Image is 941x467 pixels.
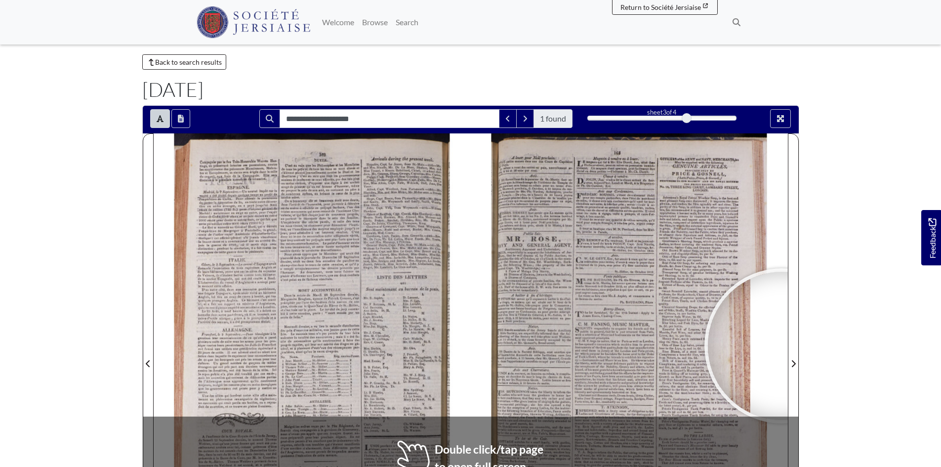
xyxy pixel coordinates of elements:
span: 1 found [533,109,573,128]
span: Feedback [926,218,938,258]
a: Société Jersiaise logo [197,4,311,41]
input: Search for [280,109,499,128]
span: 3 [663,108,666,116]
a: Would you like to provide feedback? [921,210,941,265]
button: Toggle text selection (Alt+T) [150,109,170,128]
img: Société Jersiaise [197,6,311,38]
span: Return to Société Jersiaise [620,3,701,11]
h1: [DATE] [142,78,799,101]
a: Search [392,12,422,32]
button: Search [259,109,280,128]
button: Open transcription window [171,109,190,128]
button: Previous Match [499,109,517,128]
div: sheet of 4 [587,108,736,117]
a: Welcome [318,12,358,32]
button: Next Match [516,109,534,128]
a: Browse [358,12,392,32]
a: Back to search results [142,54,227,70]
button: Full screen mode [770,109,791,128]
